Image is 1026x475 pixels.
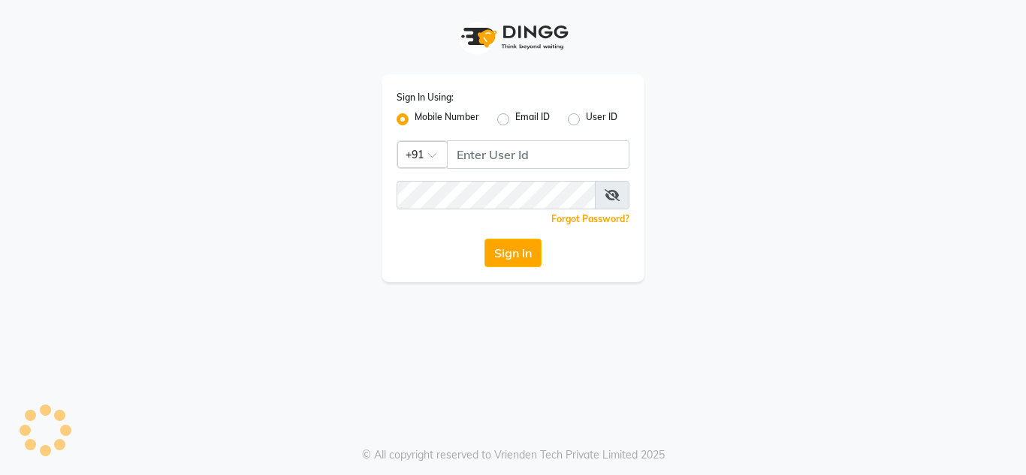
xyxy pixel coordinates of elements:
[447,140,629,169] input: Username
[397,181,596,209] input: Username
[453,15,573,59] img: logo1.svg
[397,91,454,104] label: Sign In Using:
[551,213,629,224] a: Forgot Password?
[415,110,479,128] label: Mobile Number
[484,239,542,267] button: Sign In
[515,110,550,128] label: Email ID
[586,110,617,128] label: User ID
